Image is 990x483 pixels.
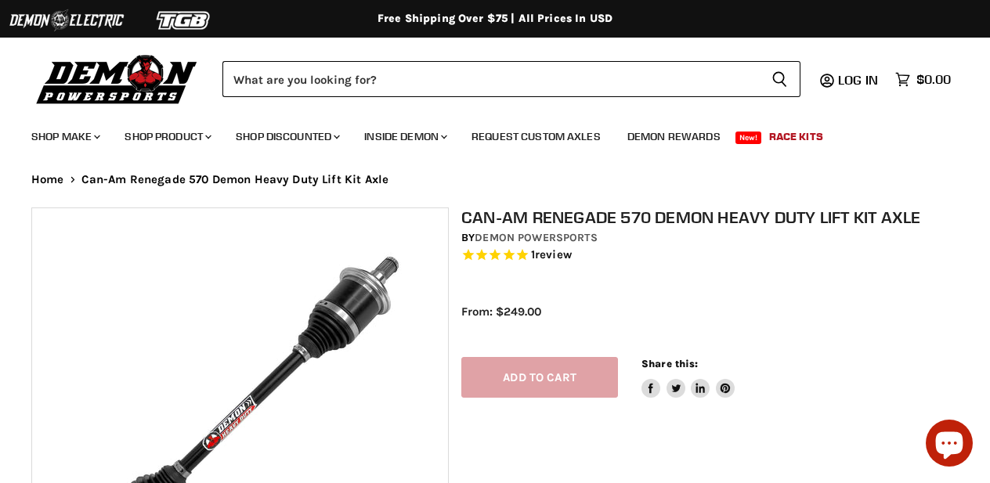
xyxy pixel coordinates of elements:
[641,358,698,369] span: Share this:
[535,247,572,261] span: review
[20,121,110,153] a: Shop Make
[641,357,735,398] aside: Share this:
[461,247,971,264] span: Rated 5.0 out of 5 stars 1 reviews
[224,121,349,153] a: Shop Discounted
[757,121,835,153] a: Race Kits
[31,173,64,186] a: Home
[475,231,597,244] a: Demon Powersports
[31,51,203,106] img: Demon Powersports
[461,207,971,227] h1: Can-Am Renegade 570 Demon Heavy Duty Lift Kit Axle
[838,72,878,88] span: Log in
[531,247,572,261] span: 1 reviews
[113,121,221,153] a: Shop Product
[616,121,732,153] a: Demon Rewards
[759,61,800,97] button: Search
[352,121,457,153] a: Inside Demon
[125,5,243,35] img: TGB Logo 2
[735,132,762,144] span: New!
[81,173,389,186] span: Can-Am Renegade 570 Demon Heavy Duty Lift Kit Axle
[222,61,800,97] form: Product
[222,61,759,97] input: Search
[460,121,612,153] a: Request Custom Axles
[887,68,959,91] a: $0.00
[831,73,887,87] a: Log in
[461,305,541,319] span: From: $249.00
[916,72,951,87] span: $0.00
[20,114,947,153] ul: Main menu
[921,420,977,470] inbox-online-store-chat: Shopify online store chat
[8,5,125,35] img: Demon Electric Logo 2
[461,229,971,247] div: by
